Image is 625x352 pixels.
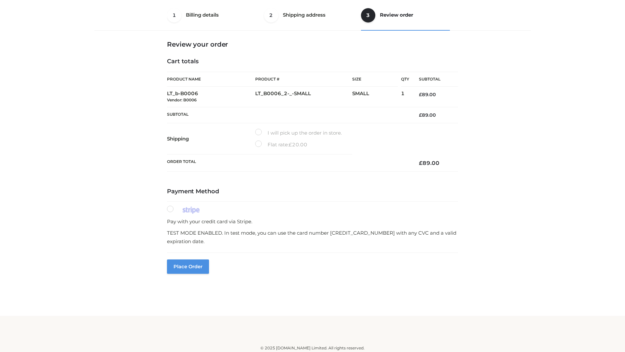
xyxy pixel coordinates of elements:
th: Order Total [167,154,409,172]
p: Pay with your credit card via Stripe. [167,217,458,226]
label: Flat rate: [255,140,307,149]
th: Subtotal [167,107,409,123]
bdi: 89.00 [419,160,439,166]
td: 1 [401,87,409,107]
span: £ [419,112,422,118]
th: Qty [401,72,409,87]
td: LT_B0006_2-_-SMALL [255,87,352,107]
h4: Cart totals [167,58,458,65]
small: Vendor: B0006 [167,97,197,102]
div: © 2025 [DOMAIN_NAME] Limited. All rights reserved. [97,345,528,351]
bdi: 20.00 [289,141,307,148]
td: SMALL [352,87,401,107]
h3: Review your order [167,40,458,48]
th: Product Name [167,72,255,87]
h4: Payment Method [167,188,458,195]
td: LT_b-B0006 [167,87,255,107]
p: TEST MODE ENABLED. In test mode, you can use the card number [CREDIT_CARD_NUMBER] with any CVC an... [167,229,458,245]
label: I will pick up the order in store. [255,129,342,137]
th: Shipping [167,123,255,154]
th: Size [352,72,398,87]
bdi: 89.00 [419,92,436,97]
span: £ [289,141,292,148]
th: Subtotal [409,72,458,87]
span: £ [419,92,422,97]
bdi: 89.00 [419,112,436,118]
span: £ [419,160,423,166]
th: Product # [255,72,352,87]
button: Place order [167,259,209,274]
